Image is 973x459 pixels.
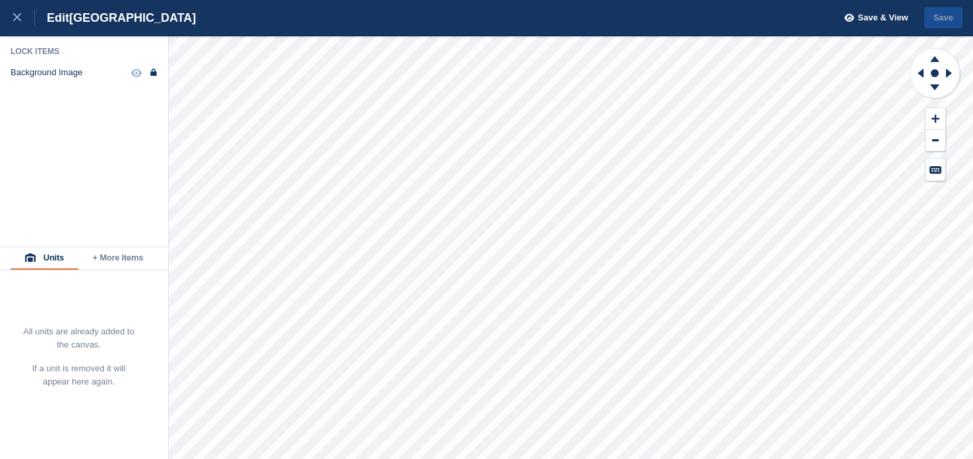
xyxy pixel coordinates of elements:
[11,247,78,270] button: Units
[11,46,158,57] div: Lock Items
[837,7,908,29] button: Save & View
[35,10,196,26] div: Edit [GEOGRAPHIC_DATA]
[22,362,135,388] p: If a unit is removed it will appear here again.
[11,67,82,78] div: Background Image
[926,108,945,130] button: Zoom In
[926,130,945,152] button: Zoom Out
[858,11,908,24] span: Save & View
[926,159,945,181] button: Keyboard Shortcuts
[78,247,158,270] button: + More Items
[22,325,135,352] p: All units are already added to the canvas.
[924,7,962,29] button: Save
